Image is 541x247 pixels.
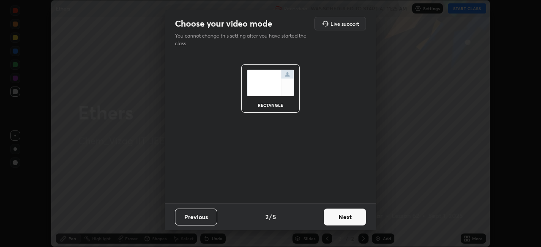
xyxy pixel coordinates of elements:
[324,209,366,225] button: Next
[265,212,268,221] h4: 2
[273,212,276,221] h4: 5
[269,212,272,221] h4: /
[331,21,359,26] h5: Live support
[175,18,272,29] h2: Choose your video mode
[254,103,287,107] div: rectangle
[175,209,217,225] button: Previous
[247,70,294,96] img: normalScreenIcon.ae25ed63.svg
[175,32,312,47] p: You cannot change this setting after you have started the class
